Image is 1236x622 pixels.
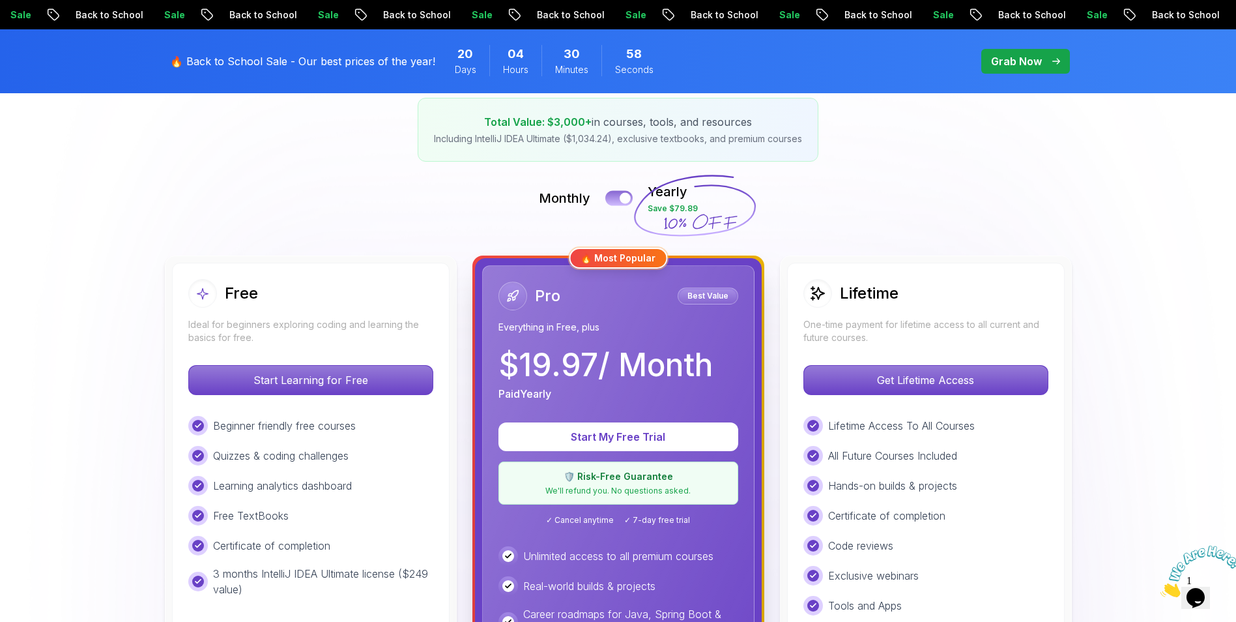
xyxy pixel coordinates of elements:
p: Ideal for beginners exploring coding and learning the basics for free. [188,318,433,344]
button: Start Learning for Free [188,365,433,395]
p: Back to School [63,8,152,22]
p: Quizzes & coding challenges [213,448,349,464]
span: Hours [503,63,528,76]
span: Days [455,63,476,76]
p: Back to School [678,8,767,22]
p: Monthly [539,189,590,207]
span: 1 [5,5,10,16]
p: Sale [1074,8,1116,22]
h2: Free [225,283,258,304]
img: Chat attention grabber [5,5,86,57]
span: 4 Hours [508,45,524,63]
p: Sale [306,8,347,22]
span: Seconds [615,63,654,76]
iframe: chat widget [1155,541,1236,602]
span: Minutes [555,63,588,76]
button: Start My Free Trial [498,422,738,451]
p: Hands-on builds & projects [828,478,957,494]
p: Paid Yearly [498,386,551,402]
p: Back to School [217,8,306,22]
p: Real-world builds & projects [523,578,655,594]
p: Certificate of completion [213,538,330,554]
p: Sale [152,8,194,22]
p: All Future Courses Included [828,448,957,464]
p: One-time payment for lifetime access to all current and future courses. [803,318,1048,344]
span: 58 Seconds [626,45,642,63]
p: Back to School [525,8,613,22]
p: Best Value [680,289,736,303]
span: 30 Minutes [564,45,580,63]
p: Lifetime Access To All Courses [828,418,975,434]
h2: Lifetime [840,283,898,304]
p: Start My Free Trial [514,429,723,445]
p: 🔥 Back to School Sale - Our best prices of the year! [170,53,435,69]
p: Sale [459,8,501,22]
span: 20 Days [457,45,473,63]
p: Everything in Free, plus [498,321,738,334]
span: ✓ 7-day free trial [624,515,690,526]
p: Code reviews [828,538,893,554]
p: Including IntelliJ IDEA Ultimate ($1,034.24), exclusive textbooks, and premium courses [434,132,802,145]
p: Beginner friendly free courses [213,418,356,434]
p: Sale [767,8,809,22]
p: Grab Now [991,53,1042,69]
p: Sale [921,8,962,22]
h2: Pro [535,286,560,306]
p: Start Learning for Free [189,366,433,394]
p: Back to School [986,8,1074,22]
p: 3 months IntelliJ IDEA Ultimate license ($249 value) [213,566,433,597]
p: in courses, tools, and resources [434,114,802,130]
p: Unlimited access to all premium courses [523,548,713,564]
p: Sale [613,8,655,22]
span: ✓ Cancel anytime [546,515,614,526]
p: Certificate of completion [828,508,945,524]
a: Get Lifetime Access [803,374,1048,387]
p: Back to School [832,8,921,22]
p: 🛡️ Risk-Free Guarantee [507,470,730,483]
p: We'll refund you. No questions asked. [507,486,730,496]
p: Get Lifetime Access [804,366,1048,394]
a: Start Learning for Free [188,374,433,387]
p: Back to School [371,8,459,22]
p: Back to School [1140,8,1228,22]
span: Total Value: $3,000+ [484,115,592,128]
button: Get Lifetime Access [803,365,1048,395]
p: Tools and Apps [828,598,902,614]
p: $ 19.97 / Month [498,349,713,381]
p: Free TextBooks [213,508,289,524]
p: Learning analytics dashboard [213,478,352,494]
p: Exclusive webinars [828,568,919,584]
